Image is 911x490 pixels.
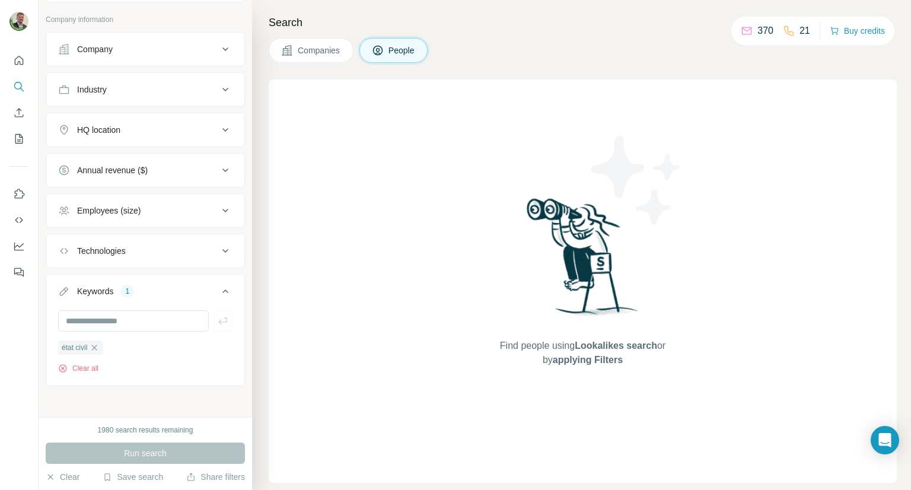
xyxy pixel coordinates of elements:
button: HQ location [46,116,244,144]
button: Clear all [58,363,98,374]
div: HQ location [77,124,120,136]
button: Company [46,35,244,63]
p: 21 [799,24,810,38]
span: Lookalikes search [575,341,657,351]
div: Technologies [77,245,126,257]
p: 370 [757,24,773,38]
button: Quick start [9,50,28,71]
button: Buy credits [830,23,885,39]
div: 1 [120,286,134,297]
button: Annual revenue ($) [46,156,244,184]
button: Enrich CSV [9,102,28,123]
span: Companies [298,44,341,56]
span: Find people using or by [488,339,677,367]
button: Feedback [9,262,28,283]
button: Search [9,76,28,97]
button: Use Surfe API [9,209,28,231]
div: Open Intercom Messenger [871,426,899,454]
p: Company information [46,14,245,25]
h4: Search [269,14,897,31]
button: Share filters [186,471,245,483]
span: applying Filters [553,355,623,365]
img: Avatar [9,12,28,31]
button: Employees (size) [46,196,244,225]
button: Industry [46,75,244,104]
div: Industry [77,84,107,96]
button: Clear [46,471,79,483]
div: Employees (size) [77,205,141,217]
div: 1980 search results remaining [98,425,193,435]
img: Surfe Illustration - Woman searching with binoculars [521,195,645,327]
button: Use Surfe on LinkedIn [9,183,28,205]
span: état civil [62,342,87,353]
div: Keywords [77,285,113,297]
button: Dashboard [9,236,28,257]
button: Keywords1 [46,277,244,310]
div: Annual revenue ($) [77,164,148,176]
span: People [388,44,416,56]
button: Save search [103,471,163,483]
button: My lists [9,128,28,149]
button: Technologies [46,237,244,265]
div: Company [77,43,113,55]
img: Surfe Illustration - Stars [583,127,690,234]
